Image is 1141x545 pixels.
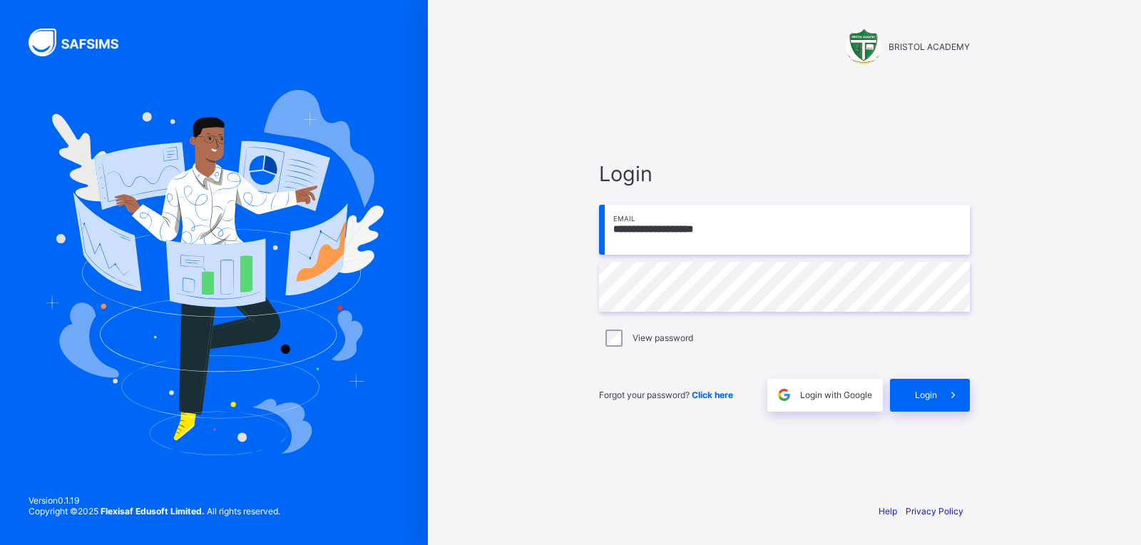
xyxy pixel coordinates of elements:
img: google.396cfc9801f0270233282035f929180a.svg [776,387,792,403]
a: Help [879,506,897,516]
img: SAFSIMS Logo [29,29,135,56]
span: Copyright © 2025 All rights reserved. [29,506,280,516]
img: Hero Image [44,90,384,455]
label: View password [633,332,693,343]
a: Privacy Policy [906,506,963,516]
span: BRISTOL ACADEMY [889,41,970,52]
span: Login [915,389,937,400]
strong: Flexisaf Edusoft Limited. [101,506,205,516]
a: Click here [692,389,733,400]
span: Login [599,161,970,186]
span: Login with Google [800,389,872,400]
span: Forgot your password? [599,389,733,400]
span: Version 0.1.19 [29,495,280,506]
